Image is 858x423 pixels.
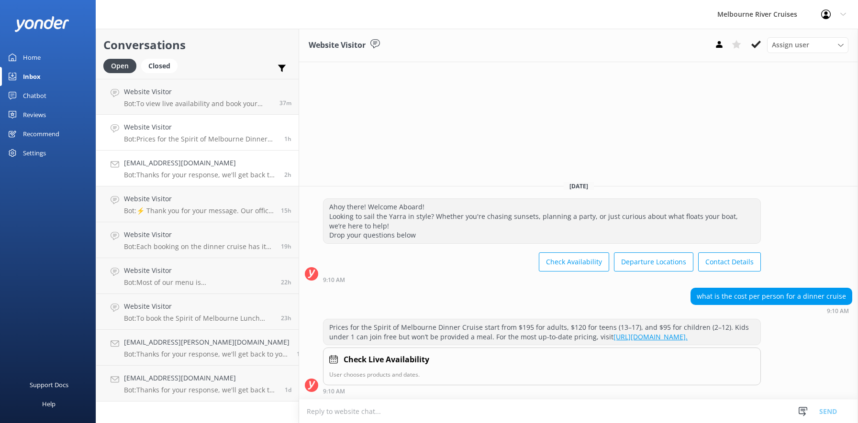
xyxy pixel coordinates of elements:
[323,388,761,394] div: Oct 10 2025 09:10am (UTC +11:00) Australia/Sydney
[124,373,278,383] h4: [EMAIL_ADDRESS][DOMAIN_NAME]
[124,301,274,312] h4: Website Visitor
[323,199,760,243] div: Ahoy there! Welcome Aboard! Looking to sail the Yarra in style? Whether you're chasing sunsets, p...
[23,86,46,105] div: Chatbot
[124,122,277,132] h4: Website Visitor
[124,87,272,97] h4: Website Visitor
[124,350,290,358] p: Bot: Thanks for your response, we'll get back to you as soon as we can during opening hours.
[281,242,291,250] span: Oct 09 2025 02:23pm (UTC +11:00) Australia/Sydney
[344,354,429,366] h4: Check Live Availability
[691,288,852,304] div: what is the cost per person for a dinner cruise
[564,182,594,190] span: [DATE]
[613,332,688,341] a: [URL][DOMAIN_NAME].
[23,67,41,86] div: Inbox
[124,337,290,347] h4: [EMAIL_ADDRESS][PERSON_NAME][DOMAIN_NAME]
[827,308,849,314] strong: 9:10 AM
[124,314,274,323] p: Bot: To book the Spirit of Melbourne Lunch Cruise, you can visit [URL][DOMAIN_NAME]. If you're ha...
[96,330,299,366] a: [EMAIL_ADDRESS][PERSON_NAME][DOMAIN_NAME]Bot:Thanks for your response, we'll get back to you as s...
[124,194,274,204] h4: Website Visitor
[309,39,366,52] h3: Website Visitor
[96,186,299,222] a: Website VisitorBot:⚡ Thank you for your message. Our office hours are Mon - Fri 9.30am - 5pm. We'...
[691,307,852,314] div: Oct 10 2025 09:10am (UTC +11:00) Australia/Sydney
[103,59,136,73] div: Open
[284,135,291,143] span: Oct 10 2025 09:10am (UTC +11:00) Australia/Sydney
[323,276,761,283] div: Oct 10 2025 09:10am (UTC +11:00) Australia/Sydney
[96,115,299,151] a: Website VisitorBot:Prices for the Spirit of Melbourne Dinner Cruise start from $195 for adults, $...
[539,252,609,271] button: Check Availability
[124,206,274,215] p: Bot: ⚡ Thank you for your message. Our office hours are Mon - Fri 9.30am - 5pm. We'll get back to...
[30,375,68,394] div: Support Docs
[124,171,277,179] p: Bot: Thanks for your response, we'll get back to you as soon as we can during opening hours.
[141,59,178,73] div: Closed
[279,99,291,107] span: Oct 10 2025 09:44am (UTC +11:00) Australia/Sydney
[281,206,291,215] span: Oct 09 2025 06:25pm (UTC +11:00) Australia/Sydney
[323,389,345,394] strong: 9:10 AM
[124,242,274,251] p: Bot: Each booking on the dinner cruise has its own table. However, for groups of 15 or more, you ...
[281,314,291,322] span: Oct 09 2025 10:23am (UTC +11:00) Australia/Sydney
[323,277,345,283] strong: 9:10 AM
[141,60,182,71] a: Closed
[23,105,46,124] div: Reviews
[96,79,299,115] a: Website VisitorBot:To view live availability and book your Spirit of Melbourne Dinner Cruise, ple...
[96,294,299,330] a: Website VisitorBot:To book the Spirit of Melbourne Lunch Cruise, you can visit [URL][DOMAIN_NAME]...
[23,48,41,67] div: Home
[284,171,291,179] span: Oct 10 2025 07:48am (UTC +11:00) Australia/Sydney
[42,394,56,413] div: Help
[698,252,761,271] button: Contact Details
[124,265,274,276] h4: Website Visitor
[103,36,291,54] h2: Conversations
[124,278,274,287] p: Bot: Most of our menu is [DEMOGRAPHIC_DATA], though please note the lamb shank is not. We can pro...
[614,252,693,271] button: Departure Locations
[772,40,809,50] span: Assign user
[23,124,59,143] div: Recommend
[285,386,291,394] span: Oct 08 2025 04:22pm (UTC +11:00) Australia/Sydney
[124,135,277,143] p: Bot: Prices for the Spirit of Melbourne Dinner Cruise start from $195 for adults, $120 for teens ...
[103,60,141,71] a: Open
[23,143,46,163] div: Settings
[96,366,299,401] a: [EMAIL_ADDRESS][DOMAIN_NAME]Bot:Thanks for your response, we'll get back to you as soon as we can...
[281,278,291,286] span: Oct 09 2025 12:20pm (UTC +11:00) Australia/Sydney
[96,258,299,294] a: Website VisitorBot:Most of our menu is [DEMOGRAPHIC_DATA], though please note the lamb shank is n...
[124,229,274,240] h4: Website Visitor
[767,37,848,53] div: Assign User
[124,99,272,108] p: Bot: To view live availability and book your Spirit of Melbourne Dinner Cruise, please visit [URL...
[323,319,760,345] div: Prices for the Spirit of Melbourne Dinner Cruise start from $195 for adults, $120 for teens (13–1...
[124,158,277,168] h4: [EMAIL_ADDRESS][DOMAIN_NAME]
[124,386,278,394] p: Bot: Thanks for your response, we'll get back to you as soon as we can during opening hours.
[96,222,299,258] a: Website VisitorBot:Each booking on the dinner cruise has its own table. However, for groups of 15...
[96,151,299,186] a: [EMAIL_ADDRESS][DOMAIN_NAME]Bot:Thanks for your response, we'll get back to you as soon as we can...
[297,350,303,358] span: Oct 09 2025 08:04am (UTC +11:00) Australia/Sydney
[14,16,69,32] img: yonder-white-logo.png
[329,370,755,379] p: User chooses products and dates.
